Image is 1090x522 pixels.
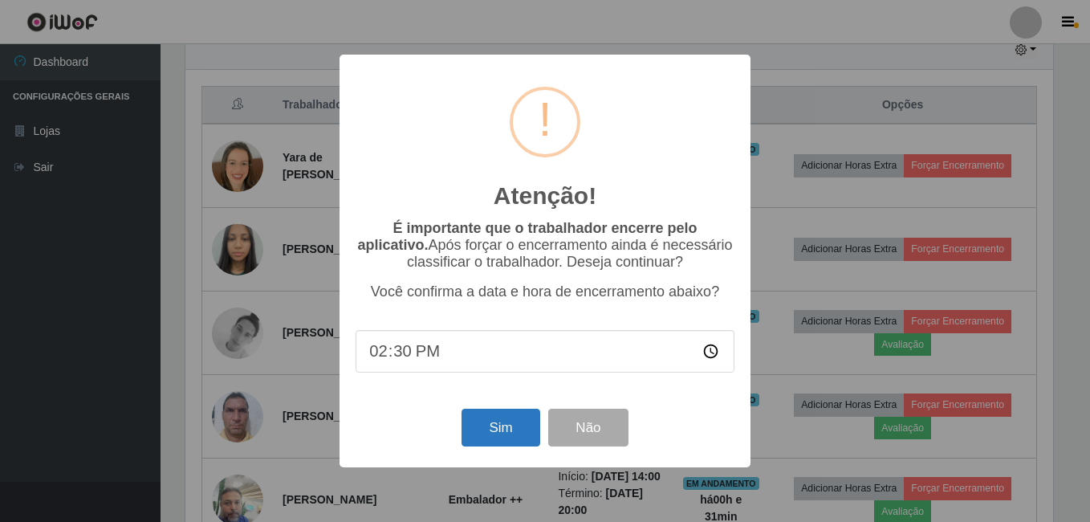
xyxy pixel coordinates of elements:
[548,409,628,447] button: Não
[356,283,734,300] p: Você confirma a data e hora de encerramento abaixo?
[462,409,539,447] button: Sim
[357,220,697,253] b: É importante que o trabalhador encerre pelo aplicativo.
[494,181,596,210] h2: Atenção!
[356,220,734,271] p: Após forçar o encerramento ainda é necessário classificar o trabalhador. Deseja continuar?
